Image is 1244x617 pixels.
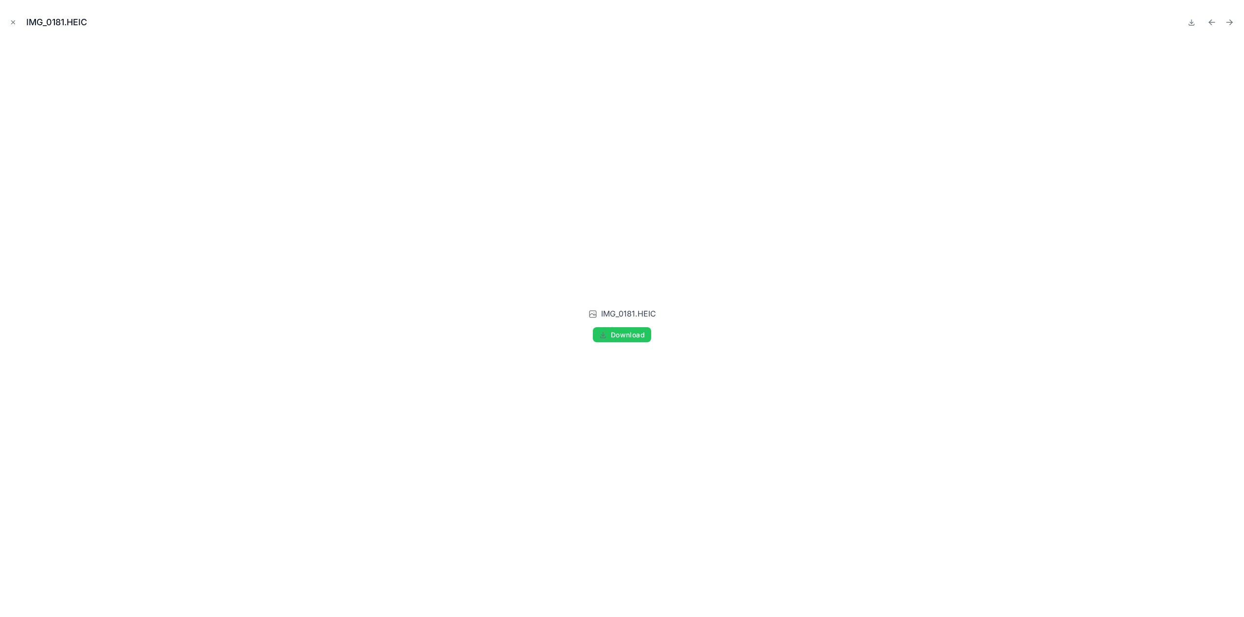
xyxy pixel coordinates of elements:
span: Download [611,331,645,339]
span: IMG_0181.HEIC [601,309,656,318]
button: Close modal [8,17,18,28]
button: Next file [1223,16,1236,29]
div: IMG_0181.HEIC [26,16,95,29]
button: Download [593,327,651,343]
button: Previous file [1205,16,1219,29]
